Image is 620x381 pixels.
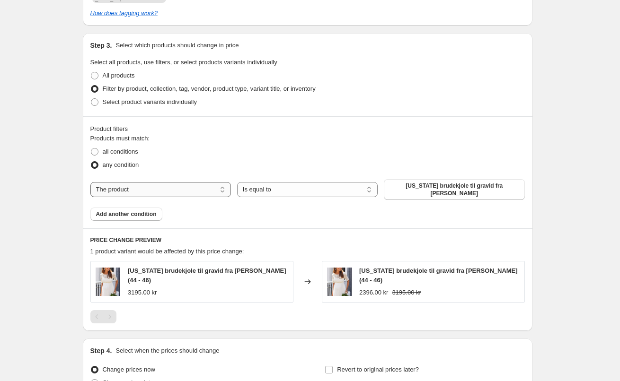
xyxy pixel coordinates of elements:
[90,41,112,50] h2: Step 3.
[90,248,244,255] span: 1 product variant would be affected by this price change:
[103,98,197,105] span: Select product variants individually
[384,179,524,200] button: Alaska brudekjole til gravid fra Tiffany Rose
[103,85,316,92] span: Filter by product, collection, tag, vendor, product type, variant title, or inventory
[128,288,157,297] div: 3195.00 kr
[337,366,419,373] span: Revert to original prices later?
[90,346,112,355] h2: Step 4.
[90,135,150,142] span: Products must match:
[359,267,518,284] span: [US_STATE] brudekjole til gravid fra [PERSON_NAME] (44 - 46)
[392,288,421,297] strike: 3195.00 kr
[90,310,116,323] nav: Pagination
[359,288,388,297] div: 2396.00 kr
[103,366,155,373] span: Change prices now
[103,72,135,79] span: All products
[115,41,239,50] p: Select which products should change in price
[90,59,277,66] span: Select all products, use filters, or select products variants individually
[103,161,139,168] span: any condition
[90,9,158,17] a: How does tagging work?
[90,124,525,134] div: Product filters
[96,210,157,218] span: Add another condition
[103,148,138,155] span: all conditions
[96,268,120,296] img: Alaska-brudekjole-til-gravid-fra-Tiffany-Rose-Wedding-dress_80x.jpg
[327,268,352,296] img: Alaska-brudekjole-til-gravid-fra-Tiffany-Rose-Wedding-dress_80x.jpg
[90,236,525,244] h6: PRICE CHANGE PREVIEW
[128,267,286,284] span: [US_STATE] brudekjole til gravid fra [PERSON_NAME] (44 - 46)
[390,182,519,197] span: [US_STATE] brudekjole til gravid fra [PERSON_NAME]
[115,346,219,355] p: Select when the prices should change
[90,208,162,221] button: Add another condition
